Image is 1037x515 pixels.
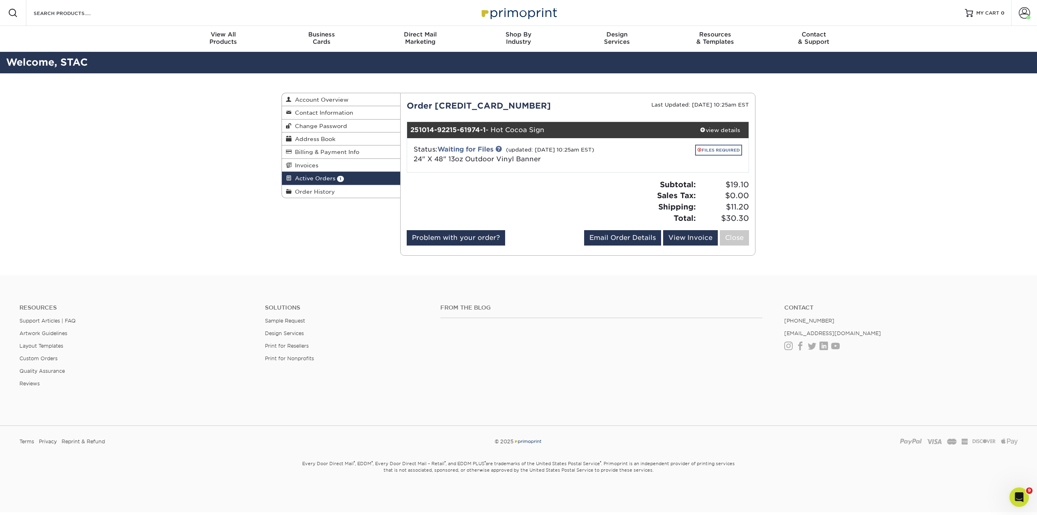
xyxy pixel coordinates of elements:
a: Account Overview [282,93,400,106]
a: view details [691,122,749,138]
span: Active Orders [292,175,335,182]
a: Contact Information [282,106,400,119]
strong: 251014-92215-61974-1 [410,126,486,134]
div: Marketing [371,31,469,45]
img: Primoprint [478,4,559,21]
span: Order History [292,188,335,195]
span: Contact Information [292,109,353,116]
a: Artwork Guidelines [19,330,67,336]
a: Layout Templates [19,343,63,349]
span: 1 [337,176,344,182]
a: Address Book [282,132,400,145]
a: Contact& Support [764,26,863,52]
a: Support Articles | FAQ [19,318,76,324]
div: © 2025 [350,436,687,448]
span: 9 [1026,487,1033,494]
span: Address Book [292,136,335,142]
span: Invoices [292,162,318,169]
a: View AllProducts [174,26,273,52]
a: FILES REQUIRED [695,145,742,156]
img: Primoprint [514,438,542,444]
h4: Resources [19,304,253,311]
small: Last Updated: [DATE] 10:25am EST [651,102,749,108]
a: Design Services [265,330,304,336]
a: Custom Orders [19,355,58,361]
a: Active Orders 1 [282,172,400,185]
input: SEARCH PRODUCTS..... [33,8,112,18]
a: [EMAIL_ADDRESS][DOMAIN_NAME] [784,330,881,336]
a: View Invoice [663,230,718,246]
span: Business [273,31,371,38]
a: Privacy [39,436,57,448]
div: & Templates [666,31,764,45]
span: View All [174,31,273,38]
div: Order [CREDIT_CARD_NUMBER] [401,100,578,112]
div: Status: [408,145,635,164]
div: view details [691,126,749,134]
span: $11.20 [698,201,749,213]
a: Shop ByIndustry [469,26,568,52]
span: MY CART [976,10,999,17]
a: Print for Nonprofits [265,355,314,361]
sup: ® [354,460,355,464]
a: Contact [784,304,1018,311]
iframe: Intercom live chat [1009,487,1029,507]
div: - Hot Cocoa Sign [407,122,692,138]
strong: Sales Tax: [657,191,696,200]
span: Shop By [469,31,568,38]
div: Industry [469,31,568,45]
a: Reviews [19,380,40,387]
strong: Total: [674,214,696,222]
span: 0 [1001,10,1005,16]
sup: ® [371,460,373,464]
h4: Solutions [265,304,428,311]
span: Design [568,31,666,38]
a: Close [720,230,749,246]
div: Cards [273,31,371,45]
span: Resources [666,31,764,38]
sup: ® [444,460,446,464]
a: DesignServices [568,26,666,52]
div: & Support [764,31,863,45]
a: Billing & Payment Info [282,145,400,158]
a: Order History [282,185,400,198]
strong: Shipping: [658,202,696,211]
strong: Subtotal: [660,180,696,189]
a: Problem with your order? [407,230,505,246]
sup: ® [484,460,486,464]
span: $19.10 [698,179,749,190]
div: Products [174,31,273,45]
a: Sample Request [265,318,305,324]
a: Invoices [282,159,400,172]
span: $0.00 [698,190,749,201]
a: [PHONE_NUMBER] [784,318,834,324]
a: Reprint & Refund [62,436,105,448]
sup: ® [600,460,601,464]
h4: From the Blog [440,304,762,311]
a: Direct MailMarketing [371,26,469,52]
a: 24" X 48" 13oz Outdoor Vinyl Banner [414,155,541,163]
a: Resources& Templates [666,26,764,52]
span: $30.30 [698,213,749,224]
small: Every Door Direct Mail , EDDM , Every Door Direct Mail – Retail , and EDDM PLUS are trademarks of... [282,457,755,493]
a: Terms [19,436,34,448]
a: Quality Assurance [19,368,65,374]
a: Email Order Details [584,230,661,246]
a: Change Password [282,120,400,132]
span: Change Password [292,123,347,129]
a: Waiting for Files [437,145,493,153]
span: Direct Mail [371,31,469,38]
div: Services [568,31,666,45]
small: (updated: [DATE] 10:25am EST) [506,147,594,153]
span: Billing & Payment Info [292,149,359,155]
span: Account Overview [292,96,348,103]
a: Print for Resellers [265,343,309,349]
span: Contact [764,31,863,38]
a: BusinessCards [273,26,371,52]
